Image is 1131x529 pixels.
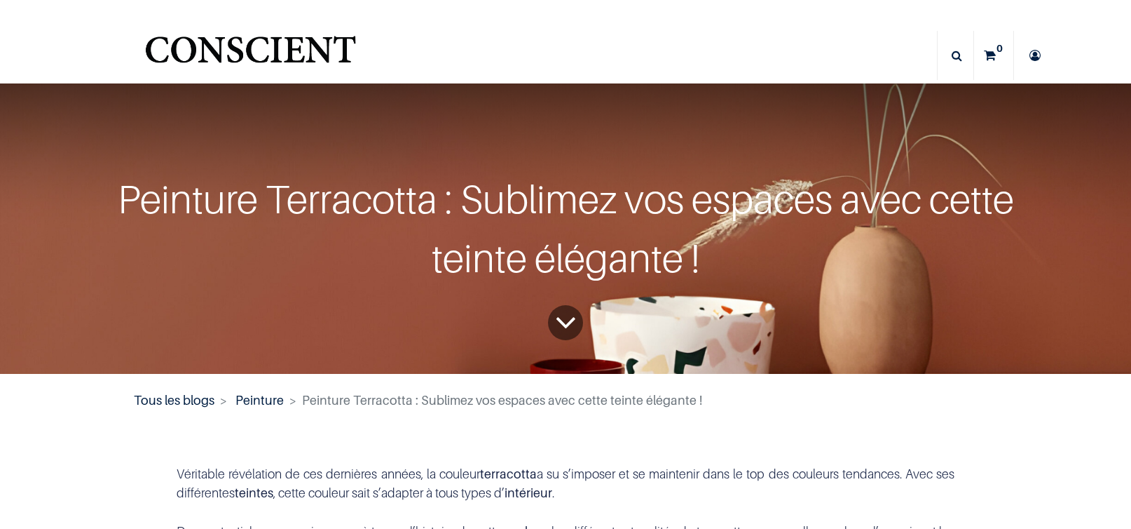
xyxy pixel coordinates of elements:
[480,467,537,481] b: terracotta
[142,28,359,83] a: Logo of Conscient
[689,47,762,63] span: Notre histoire
[177,464,954,502] p: Véritable révélation de ces dernières années, la couleur a su s’imposer et se maintenir dans le t...
[974,31,1013,80] a: 0
[544,47,589,63] span: Peinture
[134,391,998,410] nav: fil d'Ariane
[142,28,359,83] img: Conscient
[537,31,610,80] a: Peinture
[505,486,552,500] b: intérieur
[993,41,1006,55] sup: 0
[235,486,273,500] b: teintes
[85,170,1046,288] div: Peinture Terracotta : Sublimez vos espaces avec cette teinte élégante !
[618,47,673,63] span: Nettoyant
[554,294,576,351] i: To blog content
[134,393,214,408] a: Tous les blogs
[235,393,284,408] a: Peinture
[302,393,702,408] span: Peinture Terracotta : Sublimez vos espaces avec cette teinte élégante !
[548,305,583,340] a: To blog content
